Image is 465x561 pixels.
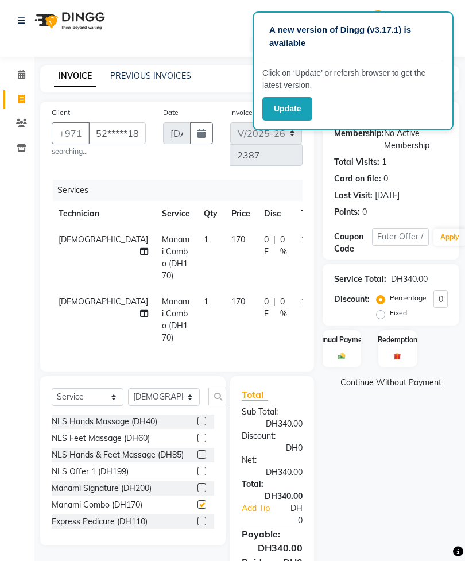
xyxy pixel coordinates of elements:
[273,296,276,320] span: |
[52,146,146,157] small: searching...
[52,122,90,144] button: +971
[110,71,191,81] a: PREVIOUS INVOICES
[233,478,311,490] div: Total:
[301,296,315,307] span: 170
[233,490,311,502] div: DH340.00
[233,454,311,466] div: Net:
[52,416,157,428] div: NLS Hands Massage (DH40)
[29,5,108,37] img: logo
[382,156,386,168] div: 1
[314,335,369,345] label: Manual Payment
[375,189,400,202] div: [DATE]
[204,296,208,307] span: 1
[294,201,327,227] th: Total
[392,352,403,361] img: _gift.svg
[52,499,142,511] div: Manami Combo (DH170)
[269,24,437,49] p: A new version of Dingg (v3.17.1) is available
[233,406,311,418] div: Sub Total:
[162,296,189,343] span: Manami Combo (DH170)
[334,127,448,152] div: No Active Membership
[52,201,155,227] th: Technician
[204,234,208,245] span: 1
[264,296,269,320] span: 0 F
[390,293,427,303] label: Percentage
[334,189,373,202] div: Last Visit:
[257,201,294,227] th: Disc
[336,352,347,360] img: _cash.svg
[52,466,129,478] div: NLS Offer 1 (DH199)
[52,432,150,444] div: NLS Feet Massage (DH60)
[362,206,367,218] div: 0
[264,234,269,258] span: 0 F
[52,482,152,494] div: Manami Signature (DH200)
[224,201,257,227] th: Price
[368,10,388,30] img: Manami Spa
[334,231,372,255] div: Coupon Code
[278,502,311,527] div: DH0
[233,502,278,527] a: Add Tip
[53,180,311,201] div: Services
[273,234,276,258] span: |
[334,273,386,285] div: Service Total:
[325,377,457,389] a: Continue Without Payment
[280,234,287,258] span: 0 %
[334,127,384,152] div: Membership:
[372,228,429,246] input: Enter Offer / Coupon Code
[391,273,428,285] div: DH340.00
[390,308,407,318] label: Fixed
[334,206,360,218] div: Points:
[52,516,148,528] div: Express Pedicure (DH110)
[378,335,417,345] label: Redemption
[52,449,184,461] div: NLS Hands & Feet Massage (DH85)
[334,293,370,305] div: Discount:
[88,122,146,144] input: Search by Name/Mobile/Email/Code
[52,107,70,118] label: Client
[231,296,245,307] span: 170
[334,156,379,168] div: Total Visits:
[230,107,280,118] label: Invoice Number
[54,66,96,87] a: INVOICE
[197,201,224,227] th: Qty
[262,67,444,91] p: Click on ‘Update’ or refersh browser to get the latest version.
[233,527,311,541] div: Payable:
[280,296,287,320] span: 0 %
[262,97,312,121] button: Update
[233,430,311,442] div: Discount:
[233,442,311,454] div: DH0
[155,201,197,227] th: Service
[59,296,148,307] span: [DEMOGRAPHIC_DATA]
[208,388,236,405] input: Search or Scan
[233,541,311,555] div: DH340.00
[233,466,311,478] div: DH340.00
[242,389,268,401] span: Total
[334,173,381,185] div: Card on file:
[163,107,179,118] label: Date
[383,173,388,185] div: 0
[301,234,315,245] span: 170
[233,418,311,430] div: DH340.00
[231,234,245,245] span: 170
[59,234,148,245] span: [DEMOGRAPHIC_DATA]
[162,234,189,281] span: Manami Combo (DH170)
